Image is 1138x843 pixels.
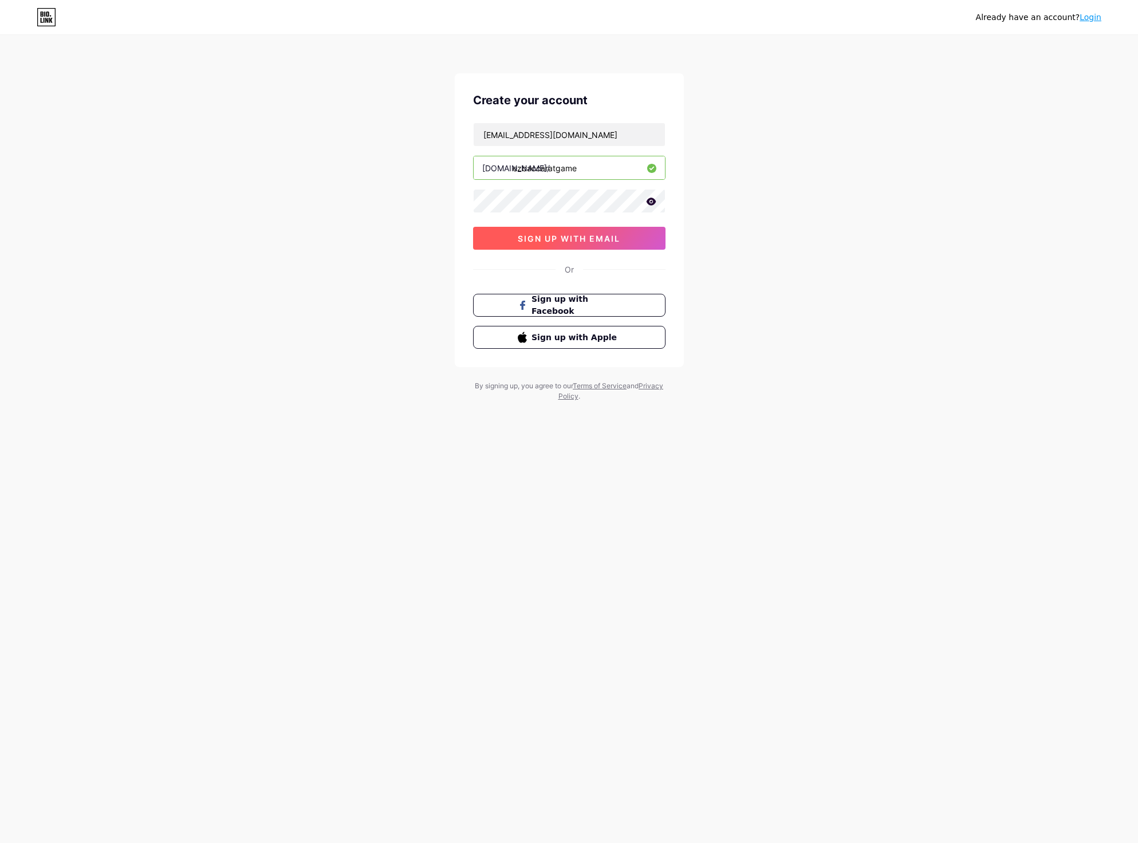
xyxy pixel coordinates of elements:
button: Sign up with Facebook [473,294,666,317]
div: Create your account [473,92,666,109]
a: Terms of Service [573,381,627,390]
span: sign up with email [518,234,620,243]
a: Login [1080,13,1101,22]
div: Already have an account? [976,11,1101,23]
span: Sign up with Facebook [531,293,620,317]
div: Or [565,263,574,275]
div: By signing up, you agree to our and . [472,381,667,401]
input: username [474,156,665,179]
div: [DOMAIN_NAME]/ [482,162,550,174]
input: Email [474,123,665,146]
button: Sign up with Apple [473,326,666,349]
span: Sign up with Apple [531,332,620,344]
button: sign up with email [473,227,666,250]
